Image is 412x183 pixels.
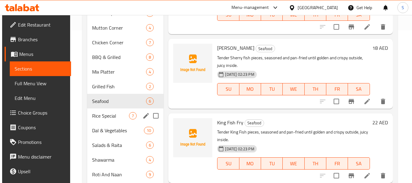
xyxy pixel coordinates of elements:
div: items [146,53,154,61]
span: Seafood [245,119,264,126]
div: Seafood [245,119,264,127]
img: Sherry Fry [173,44,212,83]
span: Edit Menu [15,94,66,102]
span: S [402,4,404,11]
div: items [146,68,154,75]
button: Branch-specific-item [344,20,359,34]
a: Edit menu item [364,98,371,105]
button: SA [348,157,370,170]
p: Tender Sherry fish pieces, seasoned and pan-fried until golden and crispy outside, juicy inside. [217,54,370,69]
button: MO [239,157,261,170]
span: 7 [146,40,153,46]
a: Edit menu item [364,172,371,179]
button: WE [283,83,304,95]
button: TU [261,157,283,170]
span: TH [307,159,324,168]
a: Choice Groups [5,105,71,120]
span: FR [329,85,346,93]
div: Shawarma4 [87,152,163,167]
a: Edit Menu [10,91,71,105]
span: [DATE] 02:23 PM [223,71,256,77]
a: Full Menu View [10,76,71,91]
div: items [129,112,137,119]
button: FR [326,83,348,95]
span: SU [220,159,237,168]
button: MO [239,83,261,95]
button: Branch-specific-item [344,168,359,183]
button: SU [217,83,239,95]
span: 10 [144,128,153,134]
span: Menus [19,50,66,58]
span: [PERSON_NAME] [217,43,254,53]
span: 2 [146,84,153,90]
button: edit [142,111,151,120]
span: 9 [146,172,153,178]
span: BBQ & Grilled [92,53,146,61]
h6: 22 AED [372,118,388,127]
div: Menu-management [231,4,269,11]
button: SU [217,157,239,170]
div: Grilled Fish2 [87,79,163,94]
span: Promotions [18,138,66,146]
button: delete [376,94,390,109]
button: delete [376,20,390,34]
span: Mix Platter [92,68,146,75]
span: Sections [15,65,66,72]
span: Roti And Naan [92,171,146,178]
span: Chicken Corner [92,39,146,46]
span: TH [307,10,324,19]
div: Shawarma [92,156,146,163]
div: items [144,127,154,134]
span: Choice Groups [18,109,66,116]
span: SA [350,85,367,93]
span: Branches [18,36,66,43]
span: WE [285,85,302,93]
a: Sections [10,61,71,76]
span: MO [242,85,259,93]
div: Dal & Vegetables10 [87,123,163,138]
a: Upsell [5,164,71,179]
p: Tender King Fish pieces, seasoned and pan-fried until golden and crispy outside, juicy inside. [217,128,370,144]
a: Promotions [5,135,71,149]
a: Branches [5,32,71,47]
span: Coupons [18,124,66,131]
span: TU [263,85,280,93]
div: items [146,141,154,149]
span: Seafood [92,97,146,105]
div: items [146,24,154,31]
span: Salads & Raita [92,141,146,149]
span: Dal & Vegetables [92,127,144,134]
div: Mutton Corner4 [87,20,163,35]
span: SU [220,10,237,19]
span: WE [285,159,302,168]
div: items [146,39,154,46]
div: [GEOGRAPHIC_DATA] [298,4,338,11]
span: 4 [146,157,153,163]
span: SU [220,85,237,93]
button: TU [261,83,283,95]
span: TU [263,10,280,19]
span: King Fish Fry [217,118,243,127]
button: TH [305,83,326,95]
span: Mutton Corner [92,24,146,31]
span: Select to update [330,169,343,182]
div: Roti And Naan9 [87,167,163,182]
span: 4 [146,69,153,75]
button: FR [326,157,348,170]
button: Branch-specific-item [344,94,359,109]
div: Seafood [256,45,275,52]
span: Grilled Fish [92,83,146,90]
span: SA [350,159,367,168]
div: Chicken Corner7 [87,35,163,50]
span: TU [263,159,280,168]
h6: 18 AED [372,44,388,52]
span: Edit Restaurant [18,21,66,28]
span: Select to update [330,20,343,33]
div: items [146,156,154,163]
div: Seafood6 [87,94,163,108]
